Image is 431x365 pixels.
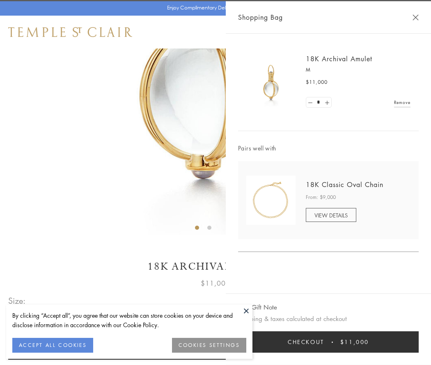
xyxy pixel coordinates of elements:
[340,337,369,347] span: $11,000
[238,314,419,324] p: Shipping & taxes calculated at checkout
[12,311,246,330] div: By clicking “Accept all”, you agree that our website can store cookies on your device and disclos...
[306,208,356,222] a: VIEW DETAILS
[306,180,383,189] a: 18K Classic Oval Chain
[238,143,419,153] span: Pairs well with
[306,66,410,74] p: M
[306,97,314,108] a: Set quantity to 0
[314,211,348,219] span: VIEW DETAILS
[246,176,296,225] img: N88865-OV18
[306,193,336,201] span: From: $9,000
[238,331,419,353] button: Checkout $11,000
[246,58,296,107] img: 18K Archival Amulet
[238,302,277,312] button: Add Gift Note
[413,14,419,21] button: Close Shopping Bag
[12,338,93,353] button: ACCEPT ALL COOKIES
[394,98,410,107] a: Remove
[306,78,328,86] span: $11,000
[288,337,324,347] span: Checkout
[201,278,230,289] span: $11,000
[8,259,423,274] h1: 18K Archival Amulet
[323,97,331,108] a: Set quantity to 2
[8,294,26,307] span: Size:
[8,27,132,37] img: Temple St. Clair
[306,54,372,63] a: 18K Archival Amulet
[238,12,283,23] span: Shopping Bag
[172,338,246,353] button: COOKIES SETTINGS
[167,4,260,12] p: Enjoy Complimentary Delivery & Returns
